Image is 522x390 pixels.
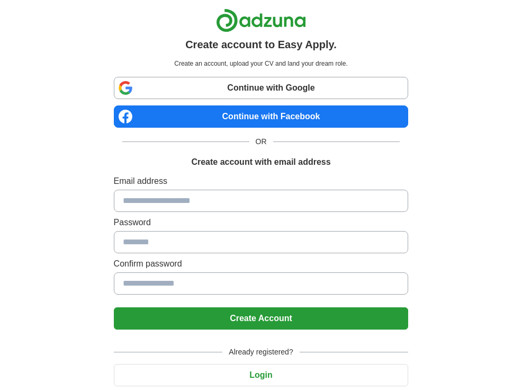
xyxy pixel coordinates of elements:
span: OR [249,136,273,147]
button: Create Account [114,307,409,330]
a: Continue with Facebook [114,105,409,128]
label: Password [114,216,409,229]
h1: Create account to Easy Apply. [185,37,337,52]
span: Already registered? [222,347,299,358]
label: Email address [114,175,409,188]
a: Login [114,370,409,379]
p: Create an account, upload your CV and land your dream role. [116,59,407,68]
label: Confirm password [114,258,409,270]
a: Continue with Google [114,77,409,99]
h1: Create account with email address [191,156,330,169]
img: Adzuna logo [216,8,306,32]
button: Login [114,364,409,386]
